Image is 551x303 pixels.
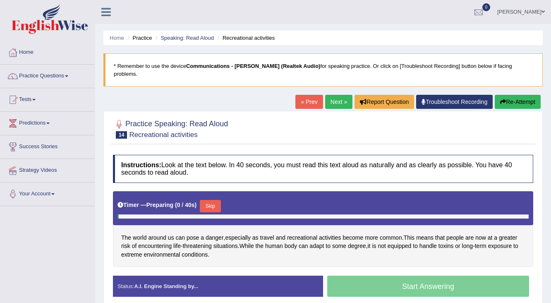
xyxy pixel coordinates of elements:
span: Click to see word definition [488,233,493,242]
a: Success Stories [0,135,95,156]
span: Click to see word definition [201,233,204,242]
span: Click to see word definition [148,233,166,242]
span: Click to see word definition [256,242,264,250]
span: Click to see word definition [265,242,283,250]
span: Click to see word definition [183,242,212,250]
a: Your Account [0,183,95,203]
b: Instructions: [121,161,161,168]
span: Click to see word definition [380,233,402,242]
span: Click to see word definition [475,242,486,250]
span: Click to see word definition [388,242,412,250]
span: Click to see word definition [475,233,486,242]
a: Speaking: Read Aloud [161,35,214,41]
span: Click to see word definition [455,242,460,250]
span: Click to see word definition [513,242,518,250]
b: ( [175,202,177,208]
span: Click to see word definition [176,233,185,242]
span: Click to see word definition [419,242,437,250]
span: Click to see word definition [182,250,208,259]
a: Practice Questions [0,65,95,85]
span: Click to see word definition [144,250,180,259]
small: Recreational activities [129,131,197,139]
b: ) [195,202,197,208]
span: Click to see word definition [287,233,317,242]
span: Click to see word definition [319,233,341,242]
span: Click to see word definition [133,233,146,242]
span: Click to see word definition [121,242,130,250]
span: Click to see word definition [132,242,137,250]
span: Click to see word definition [332,242,346,250]
div: , . - . , - . [113,191,533,267]
button: Report Question [355,95,414,109]
span: Click to see word definition [187,233,199,242]
span: Click to see word definition [348,242,366,250]
span: Click to see word definition [285,242,297,250]
span: 14 [116,131,127,139]
h2: Practice Speaking: Read Aloud [113,118,228,139]
span: Click to see word definition [173,242,181,250]
a: Home [0,41,95,62]
div: Status: [113,276,323,297]
span: Click to see word definition [462,242,473,250]
span: Click to see word definition [260,233,274,242]
span: Click to see word definition [438,242,454,250]
span: Click to see word definition [378,242,386,250]
span: Click to see word definition [121,233,131,242]
b: Communications - [PERSON_NAME] (Realtek Audio) [186,63,321,69]
h4: Look at the text below. In 40 seconds, you must read this text aloud as naturally and as clearly ... [113,155,533,183]
span: Click to see word definition [213,242,238,250]
b: 0 / 40s [177,202,195,208]
span: 0 [482,3,491,11]
span: Click to see word definition [372,242,376,250]
span: Click to see word definition [326,242,331,250]
span: Click to see word definition [343,233,364,242]
span: Click to see word definition [413,242,418,250]
span: Click to see word definition [138,242,172,250]
h5: Timer — [117,202,196,208]
span: Click to see word definition [488,242,512,250]
a: Tests [0,88,95,109]
span: Click to see word definition [225,233,250,242]
span: Click to see word definition [276,233,285,242]
blockquote: * Remember to use the device for speaking practice. Or click on [Troubleshoot Recording] button b... [103,53,543,87]
span: Click to see word definition [446,233,464,242]
span: Click to see word definition [404,233,414,242]
span: Click to see word definition [367,242,370,250]
span: Click to see word definition [299,242,308,250]
span: Click to see word definition [240,242,254,250]
span: Click to see word definition [309,242,324,250]
span: Click to see word definition [252,233,259,242]
a: Troubleshoot Recording [416,95,493,109]
button: Skip [200,200,220,212]
button: Re-Attempt [495,95,541,109]
a: Home [110,35,124,41]
span: Click to see word definition [435,233,445,242]
span: Click to see word definition [365,233,378,242]
li: Practice [125,34,152,42]
span: Click to see word definition [465,233,474,242]
strong: A.I. Engine Standing by... [134,283,198,289]
span: Click to see word definition [499,233,517,242]
a: Strategy Videos [0,159,95,180]
span: Click to see word definition [494,233,497,242]
a: « Prev [295,95,323,109]
span: Click to see word definition [121,250,142,259]
span: Click to see word definition [416,233,434,242]
a: Next » [325,95,352,109]
span: Click to see word definition [206,233,224,242]
li: Recreational activities [216,34,275,42]
b: Preparing [146,202,173,208]
span: Click to see word definition [168,233,174,242]
a: Predictions [0,112,95,132]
